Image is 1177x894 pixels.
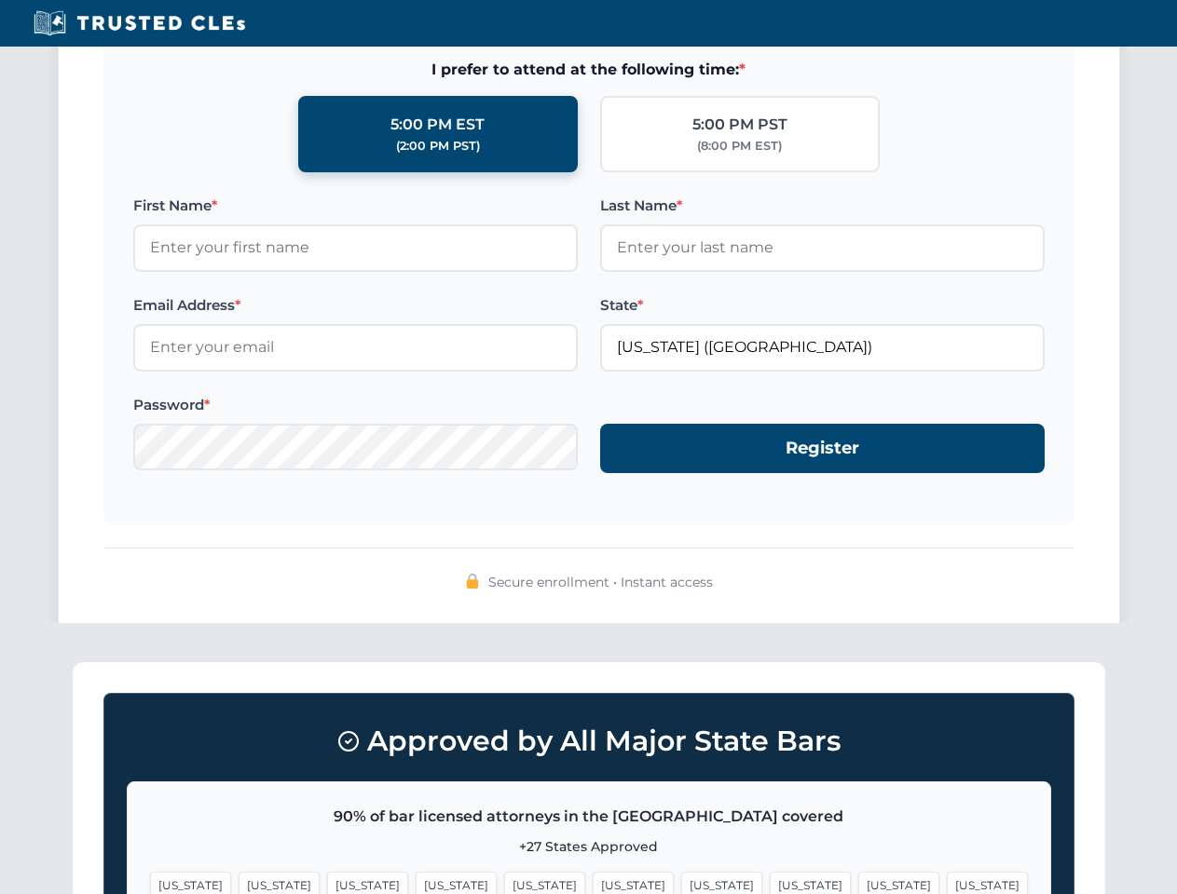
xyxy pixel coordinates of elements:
[133,58,1045,82] span: I prefer to attend at the following time:
[133,195,578,217] label: First Name
[600,224,1045,271] input: Enter your last name
[133,394,578,416] label: Password
[133,224,578,271] input: Enter your first name
[692,113,787,137] div: 5:00 PM PST
[697,137,782,156] div: (8:00 PM EST)
[133,294,578,317] label: Email Address
[488,572,713,592] span: Secure enrollment • Instant access
[465,574,480,589] img: 🔒
[133,324,578,371] input: Enter your email
[600,195,1045,217] label: Last Name
[390,113,485,137] div: 5:00 PM EST
[600,324,1045,371] input: Florida (FL)
[150,805,1028,829] p: 90% of bar licensed attorneys in the [GEOGRAPHIC_DATA] covered
[150,836,1028,857] p: +27 States Approved
[396,137,480,156] div: (2:00 PM PST)
[600,424,1045,473] button: Register
[127,716,1051,766] h3: Approved by All Major State Bars
[600,294,1045,317] label: State
[28,9,251,37] img: Trusted CLEs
